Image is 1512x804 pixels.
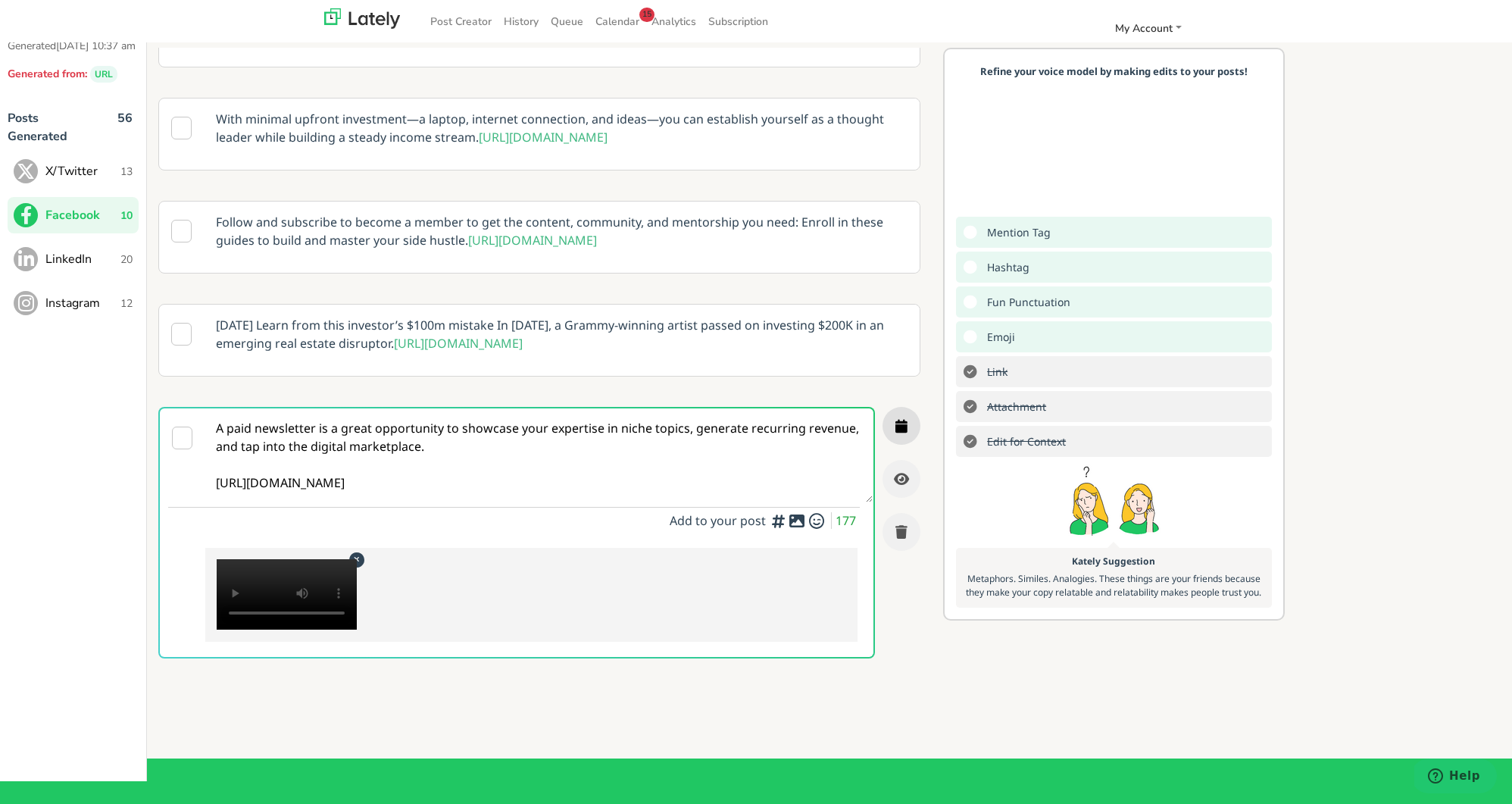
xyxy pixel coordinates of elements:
[639,8,654,22] a: 15
[120,208,133,224] span: 10
[8,109,87,145] p: Posts Generated
[979,326,1019,348] span: Add emojis to clarify and drive home the tone of your message.
[90,66,117,83] span: URL
[394,335,523,352] span: [URL][DOMAIN_NAME]
[645,9,702,34] a: Analytics
[1115,21,1173,36] span: My Account
[964,64,1264,80] p: Refine your voice model by making edits to your posts!
[883,513,920,551] button: Trash this Post
[498,9,545,34] a: History
[883,460,920,498] button: Preview this Post
[8,285,139,321] button: Instagram12
[205,202,919,261] p: Follow and subscribe to become a member to get the content, community, and mentorship you need: E...
[702,9,774,34] a: Subscription
[120,296,133,311] span: 12
[979,361,1011,383] s: Add a link to drive traffic to a website or landing page.
[966,572,1261,599] span: Metaphors. Similes. Analogies. These things are your friends because they make your copy relatabl...
[670,512,770,529] span: Add to your post
[788,521,806,521] i: Add a video or photo or swap out the default image from any link for increased visual appeal
[348,552,367,567] div: Remove attachment
[45,206,120,224] span: Facebook
[8,67,87,81] span: Generated from:
[479,129,608,145] span: [URL][DOMAIN_NAME]
[120,164,133,180] span: 13
[979,396,1050,418] s: Add a video or photo or swap out the default image from any link for increased visual appeal.
[8,197,139,233] button: Facebook10
[56,39,136,53] span: [DATE] 10:37 am
[205,99,919,158] p: With minimal upfront investment—a laptop, internet connection, and ideas—you can establish yourse...
[770,521,788,521] i: Add hashtags for context vs. index rankings for increased engagement
[45,162,120,180] span: X/Twitter
[424,9,498,34] a: Post Creator
[45,294,120,312] span: Instagram
[205,305,919,364] p: [DATE] Learn from this investor’s $100m mistake In [DATE], a Grammy-winning artist passed on inve...
[595,14,639,29] span: Calendar
[8,38,139,54] p: Generated
[883,407,920,445] button: Schedule this Post
[808,521,826,521] i: Add emojis to clarify and drive home the tone of your message.
[979,430,1070,452] s: Double-check the A.I. to make sure nothing wonky got thru.
[117,109,133,153] span: 56
[979,256,1033,278] span: Add hashtags for context vs. index rankings for increased engagement.
[836,512,860,529] span: 177
[45,250,120,268] span: LinkedIn
[979,221,1054,243] span: Add mention tags to leverage the sharing power of others.
[120,252,133,267] span: 20
[1065,461,1163,544] img: suggestion.75af8b33.png
[8,153,139,189] button: X/Twitter13
[1109,16,1188,41] a: My Account
[589,9,645,34] a: Calendar15
[1072,555,1155,568] b: Kately Suggestion
[979,291,1074,313] span: Add exclamation marks, ellipses, etc. to better communicate tone.
[1414,759,1497,796] iframe: Opens a widget where you can find more information
[8,241,139,277] button: LinkedIn20
[324,8,400,29] img: lately_logo_nav.700ca2e7.jpg
[545,9,589,34] a: Queue
[468,232,597,249] span: [URL][DOMAIN_NAME]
